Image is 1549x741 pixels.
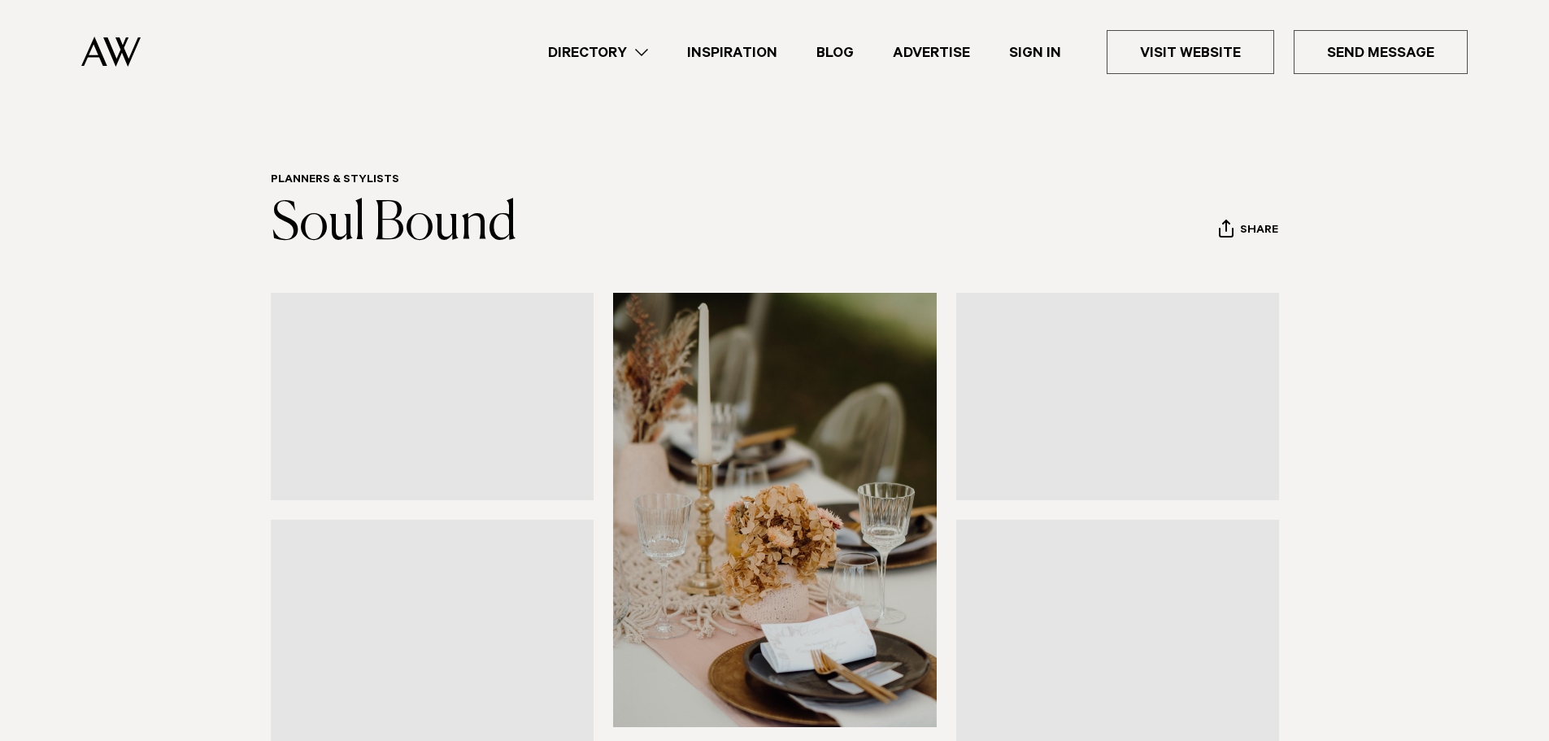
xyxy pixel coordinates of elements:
a: Soul Bound [271,198,517,251]
a: Sign In [990,41,1081,63]
span: Share [1240,224,1278,239]
a: Blog [797,41,873,63]
a: Advertise [873,41,990,63]
a: Send Message [1294,30,1468,74]
button: Share [1218,219,1279,243]
a: Directory [529,41,668,63]
a: Planners & Stylists [271,174,399,187]
img: Auckland Weddings Logo [81,37,141,67]
a: Inspiration [668,41,797,63]
a: Visit Website [1107,30,1274,74]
